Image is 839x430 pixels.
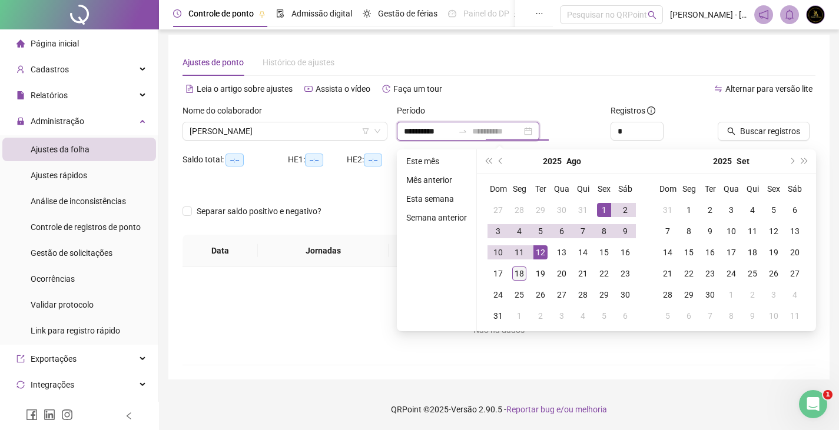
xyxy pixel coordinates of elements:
span: Validar protocolo [31,300,94,309]
td: 2025-09-02 [530,305,551,326]
div: 30 [618,288,632,302]
td: 2025-08-09 [615,221,636,242]
div: 4 [576,309,590,323]
td: 2025-09-05 [593,305,615,326]
td: 2025-08-12 [530,242,551,263]
div: 26 [533,288,548,302]
th: Ter [530,178,551,199]
td: 2025-10-09 [742,305,763,326]
span: [PERSON_NAME] - [PERSON_NAME] [670,8,747,21]
span: Leia o artigo sobre ajustes [197,84,293,94]
td: 2025-08-23 [615,263,636,284]
td: 2025-08-18 [509,263,530,284]
td: 2025-08-03 [488,221,509,242]
span: filter [362,128,369,135]
th: Qua [721,178,742,199]
td: 2025-09-13 [784,221,805,242]
span: Faça um tour [393,84,442,94]
img: 86300 [807,6,824,24]
div: 29 [682,288,696,302]
div: 25 [512,288,526,302]
span: lock [16,117,25,125]
li: Este mês [402,154,472,168]
span: Buscar registros [740,125,800,138]
span: pushpin [258,11,266,18]
div: HE 1: [288,153,347,166]
span: search [648,11,656,19]
span: Registros [611,104,655,117]
div: HE 2: [347,153,406,166]
div: 5 [767,203,781,217]
div: 2 [703,203,717,217]
th: Sex [763,178,784,199]
td: 2025-08-27 [551,284,572,305]
div: 19 [533,266,548,281]
td: 2025-09-11 [742,221,763,242]
div: 24 [724,266,738,281]
td: 2025-09-03 [551,305,572,326]
span: history [382,85,390,93]
span: Análise de inconsistências [31,196,126,206]
td: 2025-07-28 [509,199,530,221]
div: 12 [767,224,781,238]
th: Qui [572,178,593,199]
button: super-prev-year [482,149,495,173]
div: 4 [745,203,760,217]
td: 2025-08-07 [572,221,593,242]
span: Alternar para versão lite [725,84,813,94]
th: Seg [678,178,699,199]
div: 9 [703,224,717,238]
td: 2025-10-11 [784,305,805,326]
td: 2025-08-17 [488,263,509,284]
span: Controle de registros de ponto [31,222,141,232]
div: 12 [533,245,548,259]
span: Integrações [31,380,74,389]
div: Não há dados [197,324,801,336]
td: 2025-09-02 [699,199,721,221]
span: Gestão de férias [378,9,437,18]
td: 2025-08-08 [593,221,615,242]
td: 2025-09-24 [721,263,742,284]
li: Semana anterior [402,211,472,225]
td: 2025-07-31 [572,199,593,221]
div: 14 [661,245,675,259]
div: 6 [618,309,632,323]
div: 9 [618,224,632,238]
span: --:-- [225,154,244,166]
td: 2025-09-01 [509,305,530,326]
td: 2025-09-03 [721,199,742,221]
td: 2025-08-31 [488,305,509,326]
div: 7 [703,309,717,323]
td: 2025-09-20 [784,242,805,263]
div: 15 [682,245,696,259]
th: Ter [699,178,721,199]
span: Versão [451,405,477,414]
button: month panel [737,149,750,173]
div: 28 [661,288,675,302]
div: 17 [491,266,505,281]
button: year panel [713,149,732,173]
div: 29 [533,203,548,217]
div: 8 [597,224,611,238]
label: Nome do colaborador [183,104,270,117]
td: 2025-09-27 [784,263,805,284]
footer: QRPoint © 2025 - 2.90.5 - [159,389,839,430]
td: 2025-09-08 [678,221,699,242]
div: 23 [703,266,717,281]
span: ellipsis [535,9,543,18]
td: 2025-08-21 [572,263,593,284]
td: 2025-09-05 [763,199,784,221]
div: 6 [555,224,569,238]
td: 2025-09-01 [678,199,699,221]
div: 27 [788,266,802,281]
span: bell [784,9,795,20]
td: 2025-10-02 [742,284,763,305]
span: Página inicial [31,39,79,48]
div: 21 [576,266,590,281]
span: facebook [26,409,38,421]
th: Dom [657,178,678,199]
span: linkedin [44,409,55,421]
div: 10 [767,309,781,323]
td: 2025-09-23 [699,263,721,284]
th: Data [183,235,258,267]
